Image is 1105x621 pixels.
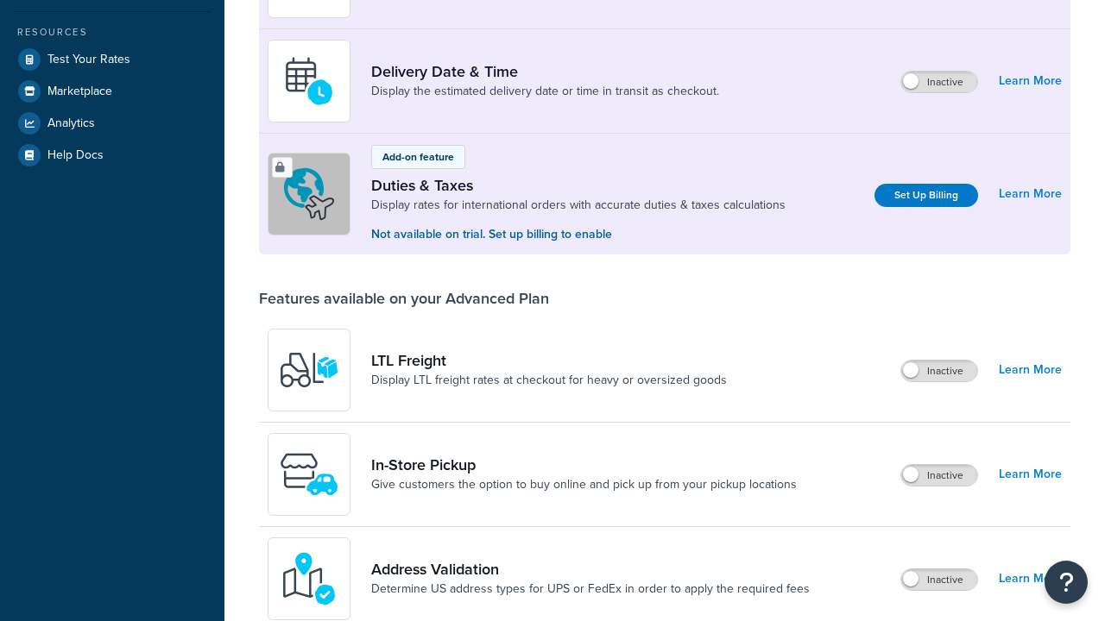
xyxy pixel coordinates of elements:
a: Help Docs [13,140,212,171]
a: Address Validation [371,560,810,579]
div: Resources [13,25,212,40]
a: Display the estimated delivery date or time in transit as checkout. [371,83,719,100]
span: Marketplace [47,85,112,99]
a: Learn More [999,567,1062,591]
p: Not available on trial. Set up billing to enable [371,225,786,244]
a: Duties & Taxes [371,176,786,195]
a: Learn More [999,69,1062,93]
label: Inactive [901,569,977,590]
a: Delivery Date & Time [371,62,719,81]
img: y79ZsPf0fXUFUhFXDzUgf+ktZg5F2+ohG75+v3d2s1D9TjoU8PiyCIluIjV41seZevKCRuEjTPPOKHJsQcmKCXGdfprl3L4q7... [279,340,339,400]
a: Marketplace [13,76,212,107]
a: Learn More [999,462,1062,486]
a: Display LTL freight rates at checkout for heavy or oversized goods [371,372,727,389]
p: Add-on feature [382,149,454,165]
a: Test Your Rates [13,44,212,75]
label: Inactive [901,361,977,381]
a: In-Store Pickup [371,455,797,474]
span: Help Docs [47,148,104,163]
span: Test Your Rates [47,53,130,67]
label: Inactive [901,465,977,486]
button: Open Resource Center [1045,561,1088,604]
a: Learn More [999,182,1062,206]
label: Inactive [901,72,977,92]
span: Analytics [47,116,95,131]
a: Determine US address types for UPS or FedEx in order to apply the required fees [371,580,810,598]
a: Set Up Billing [875,184,978,207]
div: Features available on your Advanced Plan [259,289,549,308]
img: gfkeb5ejjkALwAAAABJRU5ErkJggg== [279,51,339,111]
a: Learn More [999,358,1062,382]
a: LTL Freight [371,351,727,370]
img: kIG8fy0lQAAAABJRU5ErkJggg== [279,549,339,609]
a: Display rates for international orders with accurate duties & taxes calculations [371,197,786,214]
a: Analytics [13,108,212,139]
img: wfgcfpwTIucLEAAAAASUVORK5CYII= [279,444,339,505]
a: Give customers the option to buy online and pick up from your pickup locations [371,476,797,493]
